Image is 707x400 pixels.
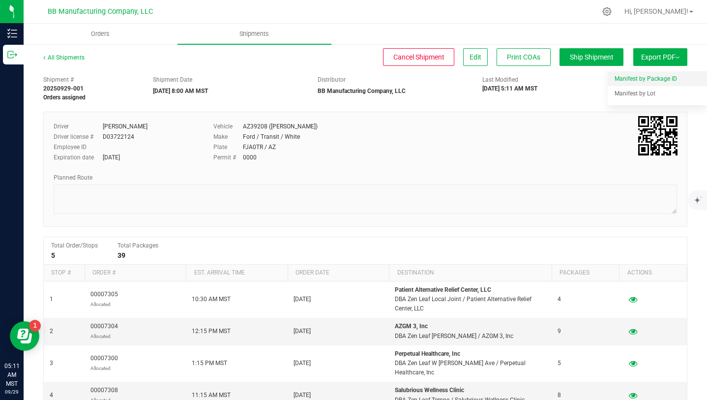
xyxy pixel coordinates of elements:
button: Export PDF [633,48,687,66]
span: [DATE] [294,359,311,368]
th: Actions [619,265,687,281]
th: Order # [85,265,186,281]
strong: 39 [118,251,125,259]
th: Packages [552,265,619,281]
th: Stop # [44,265,85,281]
strong: [DATE] 5:11 AM MST [482,85,537,92]
span: [DATE] [294,295,311,304]
span: Ship Shipment [570,53,614,61]
qrcode: 20250929-001 [638,116,678,155]
p: DBA Zen Leaf Local Joint / Patient Alternative Relief Center, LLC [395,295,545,313]
strong: 20250929-001 [43,85,84,92]
p: AZGM 3, Inc [395,322,545,331]
div: 0000 [243,153,257,162]
div: D03722124 [103,132,134,141]
div: [PERSON_NAME] [103,122,147,131]
span: Manifest by Package ID [615,75,677,82]
span: Hi, [PERSON_NAME]! [624,7,688,15]
span: 4 [50,391,53,400]
span: 1 [50,295,53,304]
a: All Shipments [43,54,85,61]
button: Edit [463,48,488,66]
inline-svg: Inventory [7,29,17,38]
p: 09/29 [4,388,19,396]
a: Shipments [177,24,331,44]
th: Destination [389,265,551,281]
button: Cancel Shipment [383,48,454,66]
span: Shipment # [43,75,138,84]
strong: [DATE] 8:00 AM MST [153,88,208,94]
label: Permit # [213,153,243,162]
button: Print COAs [497,48,551,66]
label: Driver [54,122,103,131]
span: 8 [558,391,561,400]
p: Perpetual Healthcare, Inc [395,349,545,359]
span: Shipments [226,30,282,38]
span: 00007300 [90,354,118,372]
div: AZ39208 ([PERSON_NAME]) [243,122,318,131]
img: Scan me! [638,116,678,155]
span: [DATE] [294,327,311,336]
p: DBA Zen Leaf W [PERSON_NAME] Ave / Perpetual Healthcare, Inc [395,359,545,377]
p: Allocated [90,300,118,309]
span: Planned Route [54,174,92,181]
inline-svg: Outbound [7,50,17,60]
span: 12:15 PM MST [192,327,231,336]
span: [DATE] [294,391,311,400]
label: Distributor [318,75,346,84]
span: 9 [558,327,561,336]
span: 00007305 [90,290,118,308]
label: Last Modified [482,75,518,84]
button: Ship Shipment [560,48,623,66]
p: DBA Zen Leaf [PERSON_NAME] / AZGM 3, Inc [395,332,545,341]
span: 00007304 [90,322,118,340]
span: Print COAs [507,53,540,61]
span: 4 [558,295,561,304]
p: Patient Alternative Relief Center, LLC [395,285,545,295]
th: Est. arrival time [186,265,288,281]
span: Cancel Shipment [393,53,444,61]
p: 05:11 AM MST [4,362,19,388]
span: 5 [558,359,561,368]
iframe: Resource center unread badge [29,320,41,332]
p: Allocated [90,364,118,373]
span: 3 [50,359,53,368]
strong: 5 [51,251,55,259]
a: Orders [24,24,177,44]
strong: Orders assigned [43,94,86,101]
span: Manifest by Lot [615,90,655,97]
div: FJA0TR / AZ [243,143,276,152]
label: Plate [213,143,243,152]
div: Ford / Transit / White [243,132,300,141]
label: Expiration date [54,153,103,162]
th: Order date [288,265,389,281]
span: 11:15 AM MST [192,391,231,400]
label: Make [213,132,243,141]
span: 2 [50,327,53,336]
label: Employee ID [54,143,103,152]
span: Edit [470,53,481,61]
div: Manage settings [601,7,613,16]
span: Total Order/Stops [51,242,98,249]
strong: BB Manufacturing Company, LLC [318,88,406,94]
span: Orders [78,30,123,38]
span: 10:30 AM MST [192,295,231,304]
div: [DATE] [103,153,120,162]
label: Driver license # [54,132,103,141]
p: Allocated [90,332,118,341]
p: Salubrious Wellness Clinic [395,386,545,395]
span: Total Packages [118,242,158,249]
span: Export PDF [641,53,679,61]
span: 1:15 PM MST [192,359,227,368]
label: Shipment Date [153,75,192,84]
iframe: Resource center [10,321,39,351]
span: BB Manufacturing Company, LLC [48,7,153,16]
label: Vehicle [213,122,243,131]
